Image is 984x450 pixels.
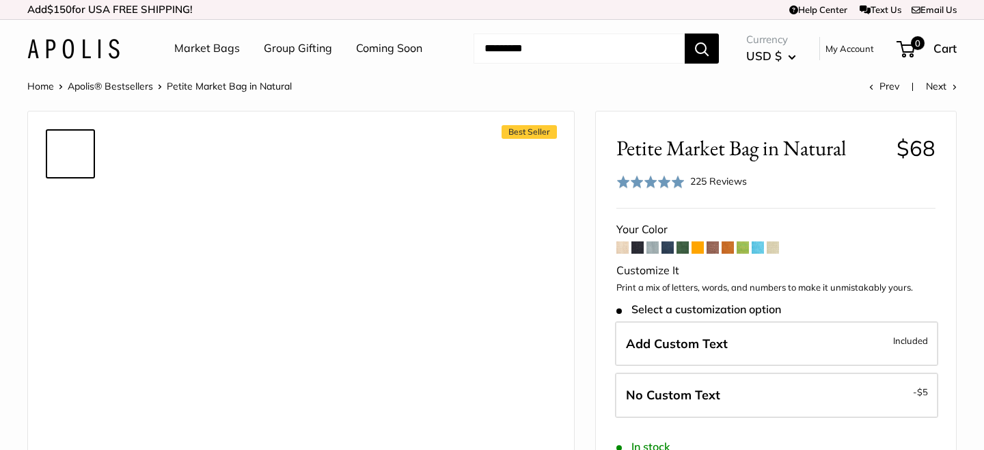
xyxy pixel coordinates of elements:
a: Petite Market Bag in Natural [46,129,95,178]
span: Currency [746,30,796,49]
span: USD $ [746,49,782,63]
label: Add Custom Text [615,321,938,367]
span: $5 [917,386,928,397]
a: Prev [869,80,899,92]
a: description_The Original Market bag in its 4 native styles [46,239,95,288]
label: Leave Blank [615,373,938,418]
a: Group Gifting [264,38,332,59]
button: Search [685,34,719,64]
a: Apolis® Bestsellers [68,80,153,92]
a: Next [926,80,957,92]
span: $150 [47,3,72,16]
a: Help Center [789,4,847,15]
a: description_Spacious inner area with room for everything. [46,348,95,397]
span: Petite Market Bag in Natural [616,135,886,161]
a: Petite Market Bag in Natural [46,293,95,343]
a: description_Effortless style that elevates every moment [46,184,95,233]
a: Coming Soon [356,38,422,59]
span: Petite Market Bag in Natural [167,80,292,92]
span: 0 [911,36,925,50]
a: Email Us [912,4,957,15]
span: No Custom Text [626,387,720,403]
span: - [913,384,928,400]
span: 225 Reviews [690,175,747,187]
a: My Account [825,40,874,57]
p: Print a mix of letters, words, and numbers to make it unmistakably yours. [616,281,935,295]
span: Cart [933,41,957,55]
a: Text Us [860,4,901,15]
span: Included [893,332,928,349]
a: 0 Cart [898,38,957,59]
span: Best Seller [502,125,557,139]
a: Home [27,80,54,92]
div: Your Color [616,220,935,240]
a: Market Bags [174,38,240,59]
span: Select a customization option [616,303,781,316]
div: Customize It [616,261,935,281]
img: Apolis [27,39,120,59]
nav: Breadcrumb [27,77,292,95]
input: Search... [474,34,685,64]
span: Add Custom Text [626,336,728,352]
span: $68 [897,135,935,161]
button: USD $ [746,45,796,67]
